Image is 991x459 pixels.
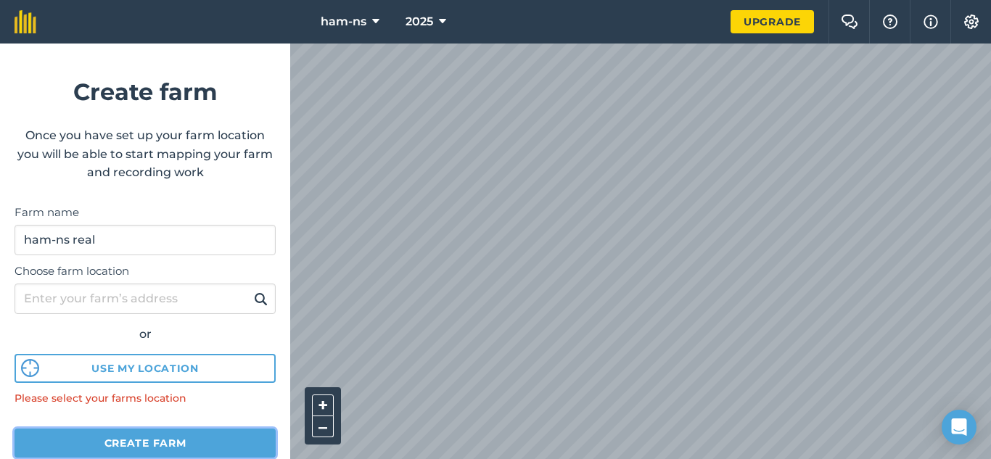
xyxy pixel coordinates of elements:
span: 2025 [406,13,433,30]
img: svg+xml;base64,PHN2ZyB4bWxucz0iaHR0cDovL3d3dy53My5vcmcvMjAwMC9zdmciIHdpZHRoPSIxOSIgaGVpZ2h0PSIyNC... [254,290,268,307]
button: – [312,416,334,437]
img: svg+xml;base64,PHN2ZyB4bWxucz0iaHR0cDovL3d3dy53My5vcmcvMjAwMC9zdmciIHdpZHRoPSIxNyIgaGVpZ2h0PSIxNy... [924,13,938,30]
button: + [312,394,334,416]
img: A cog icon [963,15,980,29]
button: Use my location [15,354,276,383]
div: Open Intercom Messenger [942,410,976,444]
button: Create farm [15,429,276,458]
p: Once you have set up your farm location you will be able to start mapping your farm and recording... [15,126,276,182]
span: ham-ns [321,13,366,30]
img: fieldmargin Logo [15,10,36,33]
img: A question mark icon [881,15,899,29]
input: Farm name [15,225,276,255]
div: or [15,325,276,344]
label: Farm name [15,204,276,221]
input: Enter your farm’s address [15,284,276,314]
div: Please select your farms location [15,390,276,406]
img: svg%3e [21,359,39,377]
label: Choose farm location [15,262,276,280]
h1: Create farm [15,73,276,110]
img: Two speech bubbles overlapping with the left bubble in the forefront [841,15,858,29]
a: Upgrade [731,10,814,33]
